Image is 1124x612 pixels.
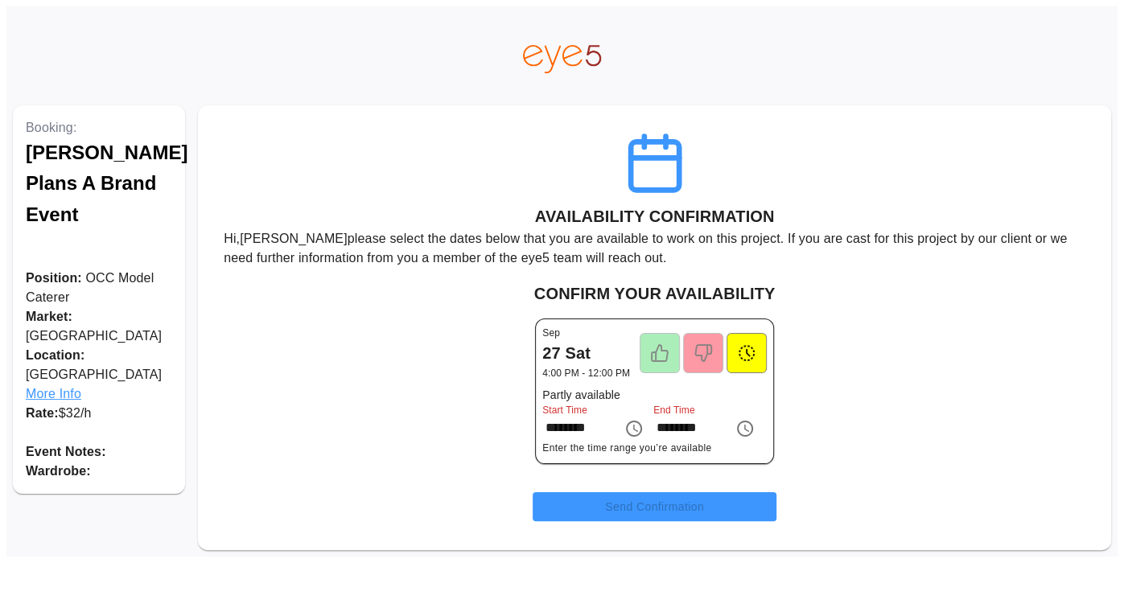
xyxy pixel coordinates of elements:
[26,269,172,307] p: OCC Model Caterer
[26,271,82,285] span: Position:
[26,462,172,481] p: Wardrobe:
[26,118,172,138] p: Booking:
[542,366,630,380] p: 4:00 PM - 12:00 PM
[26,406,59,420] span: Rate:
[224,229,1085,268] p: Hi, [PERSON_NAME] please select the dates below that you are available to work on this project. I...
[542,403,587,417] label: Start Time
[618,413,650,445] button: Choose time
[26,442,172,462] p: Event Notes:
[26,310,72,323] span: Market:
[653,403,695,417] label: End Time
[26,346,172,404] p: [GEOGRAPHIC_DATA]
[542,387,767,405] h6: Partly available
[523,45,600,73] img: eye5
[542,441,767,457] span: Enter the time range you’re available
[542,340,591,366] h6: 27 Sat
[542,326,560,340] p: Sep
[26,307,172,346] p: [GEOGRAPHIC_DATA]
[26,404,172,423] p: $ 32 /h
[26,138,172,230] h1: [PERSON_NAME] Plans A Brand Event
[26,346,172,365] span: Location:
[535,203,775,229] h6: AVAILABILITY CONFIRMATION
[211,281,1098,306] h6: CONFIRM YOUR AVAILABILITY
[729,413,761,445] button: Choose time
[26,384,172,404] span: More Info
